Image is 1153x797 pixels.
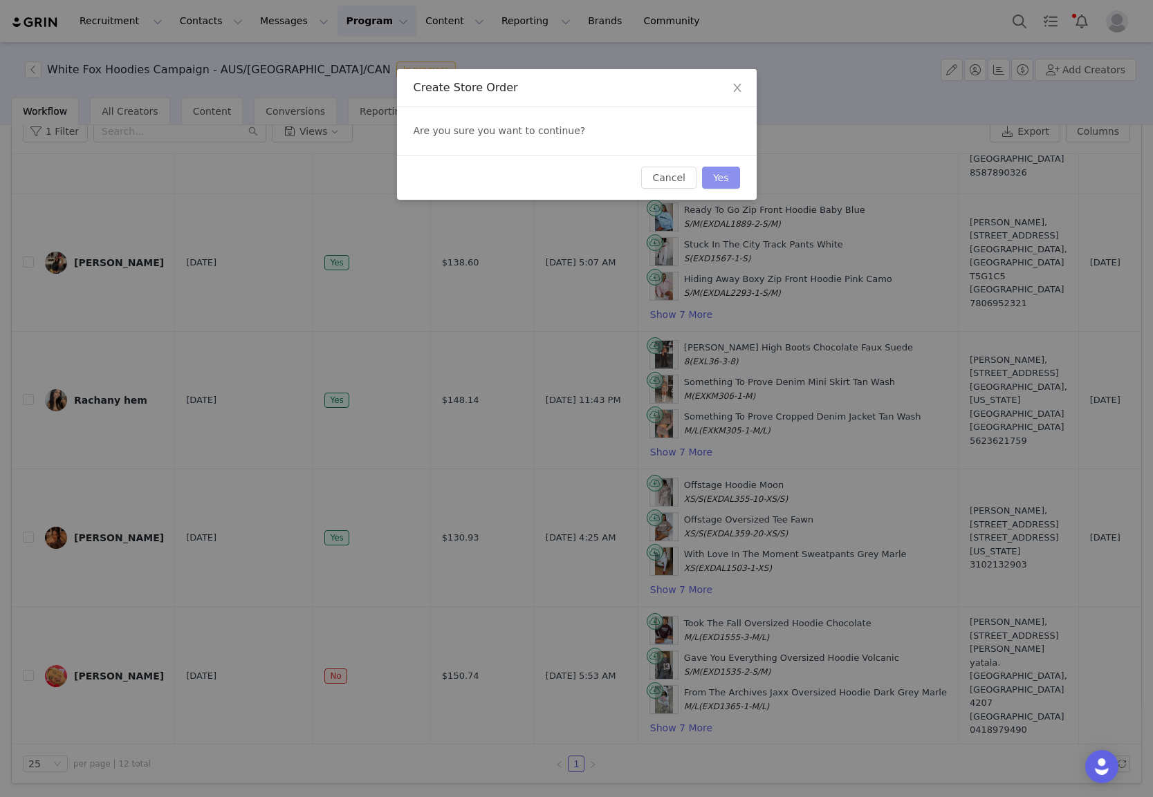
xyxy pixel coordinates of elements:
button: Yes [702,167,740,189]
button: Cancel [641,167,696,189]
div: Open Intercom Messenger [1085,750,1118,783]
div: Are you sure you want to continue? [397,107,757,155]
i: icon: close [732,82,743,93]
button: Close [718,69,757,108]
div: Create Store Order [414,80,740,95]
